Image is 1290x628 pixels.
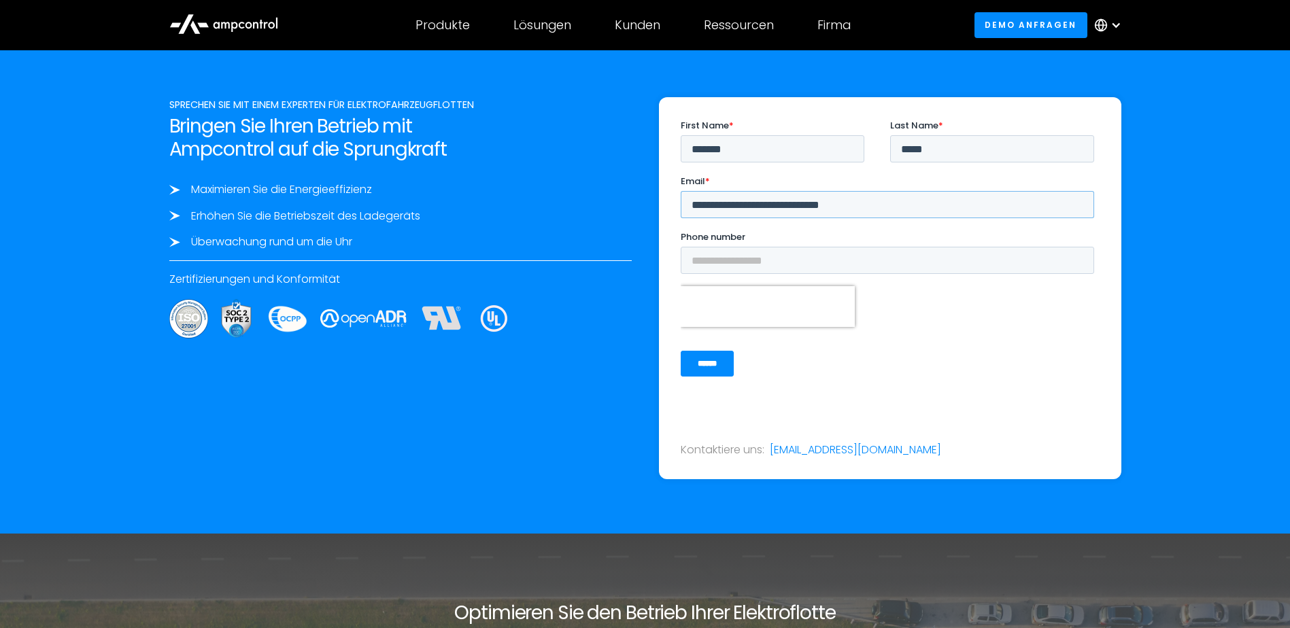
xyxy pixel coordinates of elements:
[232,601,1059,625] h2: Optimieren Sie den Betrieb Ihrer Elektroflotte
[704,18,774,33] div: Ressourcen
[191,182,372,197] div: Maximieren Sie die Energieeffizienz
[169,115,632,160] h2: Bringen Sie Ihren Betrieb mit Ampcontrol auf die Sprungkraft
[817,18,851,33] div: Firma
[191,209,420,224] div: Erhöhen Sie die Betriebszeit des Ladegeräts
[681,119,1100,388] iframe: Form 0
[169,97,632,112] div: SPRECHEN SIE MIT EINEM EXPERTEN FÜR ELEKTROFAHRZEUGFLOTTEN
[615,18,660,33] div: Kunden
[974,12,1087,37] a: Demo anfragen
[770,442,941,457] a: [EMAIL_ADDRESS][DOMAIN_NAME]
[415,18,470,33] div: Produkte
[513,18,571,33] div: Lösungen
[191,234,352,249] div: Überwachung rund um die Uhr
[681,442,764,457] div: Kontaktiere uns:
[169,272,632,287] div: Zertifizierungen und Konformität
